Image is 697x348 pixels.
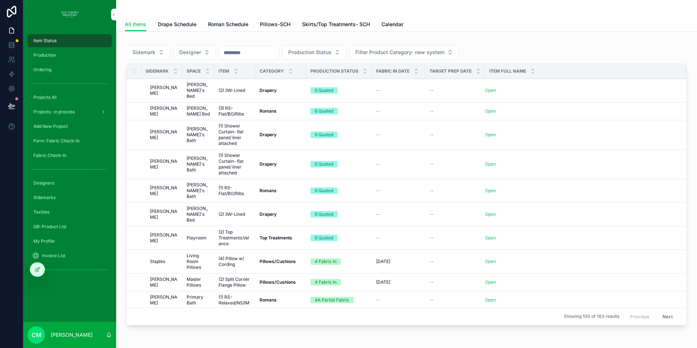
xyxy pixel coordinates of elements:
p: [PERSON_NAME] [51,331,93,339]
span: Designer [179,49,201,56]
span: My Profile [33,238,54,244]
div: 4 Fabric In [315,279,337,286]
a: Designers [28,177,112,190]
span: Master Pillows [187,276,210,288]
span: -- [429,279,434,285]
span: (1) Shower Curtain- flat panel/ liner attached [219,153,251,176]
span: [PERSON_NAME] [150,232,178,244]
div: 6 Quoted [315,108,333,114]
a: Open [485,211,496,217]
span: -- [429,211,434,217]
strong: Drapery [260,88,277,93]
div: 6 Quoted [315,131,333,138]
a: Drape Schedule [158,18,196,32]
a: Ordering [28,63,112,76]
strong: Top Treatments [260,235,292,240]
span: -- [429,297,434,303]
span: Invoice List [42,253,65,259]
span: [DATE] [376,259,390,264]
span: Drape Schedule [158,21,196,28]
span: Primary Bath [187,294,210,306]
a: Roman Schedule [208,18,248,32]
a: Sidemarks [28,191,112,204]
span: Category [260,68,284,74]
a: Open [485,279,496,285]
span: Showing 100 of 183 results [564,313,619,319]
strong: Romans [260,108,277,114]
a: Form: Fabric Check-In [28,134,112,147]
div: scrollable content [23,29,116,285]
span: [PERSON_NAME] [150,129,178,141]
button: Select Button [173,45,216,59]
span: Playroom [187,235,207,241]
strong: Romans [260,188,277,193]
span: -- [376,235,380,241]
div: 6 Quoted [315,235,333,241]
div: 6 Quoted [315,187,333,194]
strong: Pillows/Cushions [260,279,296,285]
a: Open [485,108,496,114]
div: 6 Quoted [315,161,333,167]
a: All Items [125,18,146,32]
strong: Drapery [260,211,277,217]
strong: Romans [260,297,277,303]
span: Form: Fabric Check-In [33,138,80,144]
a: Fabric Check-In [28,149,112,162]
span: -- [376,188,380,194]
span: Textiles [33,209,49,215]
a: Projects- in process [28,105,112,118]
span: [PERSON_NAME]'s Bath [187,182,210,199]
span: [PERSON_NAME] [150,85,178,96]
a: Skirts/Top Treatments- SCH [302,18,370,32]
span: (2) 3W-Lined [219,88,245,93]
a: My Profile [28,235,112,248]
span: Target Prep Date [429,68,472,74]
span: Production [33,52,56,58]
a: Open [485,297,496,303]
a: Item Status [28,34,112,47]
span: -- [429,161,434,167]
span: Pillows-SCH [260,21,290,28]
span: -- [429,259,434,264]
span: [PERSON_NAME]'s Bed [187,82,210,99]
a: Open [485,188,496,193]
span: Production Status [310,68,358,74]
span: Item Full Name [489,68,526,74]
span: Add New Project [33,124,68,129]
a: QB: Product List [28,220,112,233]
span: Ordering [33,67,52,73]
span: (2) Top Treatments:Valance [219,229,251,247]
span: -- [376,161,380,167]
span: Living Room Pillows [187,253,210,270]
span: -- [429,235,434,241]
span: (1) Shower Curtain- flat panel/ liner attached [219,123,251,146]
span: All Items [125,21,146,28]
span: Designers [33,180,54,186]
span: (1) RS-Flat/BO/Ribs [219,185,251,197]
div: 6 Quoted [315,87,333,94]
span: cm [32,331,41,339]
span: Projects- in process [33,109,75,115]
a: Open [485,235,496,240]
span: -- [429,188,434,194]
span: -- [376,211,380,217]
a: Open [485,259,496,264]
span: Item Status [33,38,57,44]
span: Production Status [288,49,331,56]
span: Fabric Check-In [33,153,66,158]
span: [PERSON_NAME] [150,158,178,170]
button: Select Button [126,45,170,59]
span: -- [376,297,380,303]
span: [PERSON_NAME] Bed [187,105,210,117]
span: Sidemark [133,49,155,56]
button: Select Button [282,45,346,59]
span: [PERSON_NAME]'s Bed [187,206,210,223]
span: Skirts/Top Treatments- SCH [302,21,370,28]
a: Production [28,49,112,62]
a: Projects All [28,91,112,104]
div: 4 Fabric In [315,258,337,265]
span: [PERSON_NAME] [150,294,178,306]
span: Staples [150,259,165,264]
span: Projects All [33,94,57,100]
span: [PERSON_NAME] [150,209,178,220]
